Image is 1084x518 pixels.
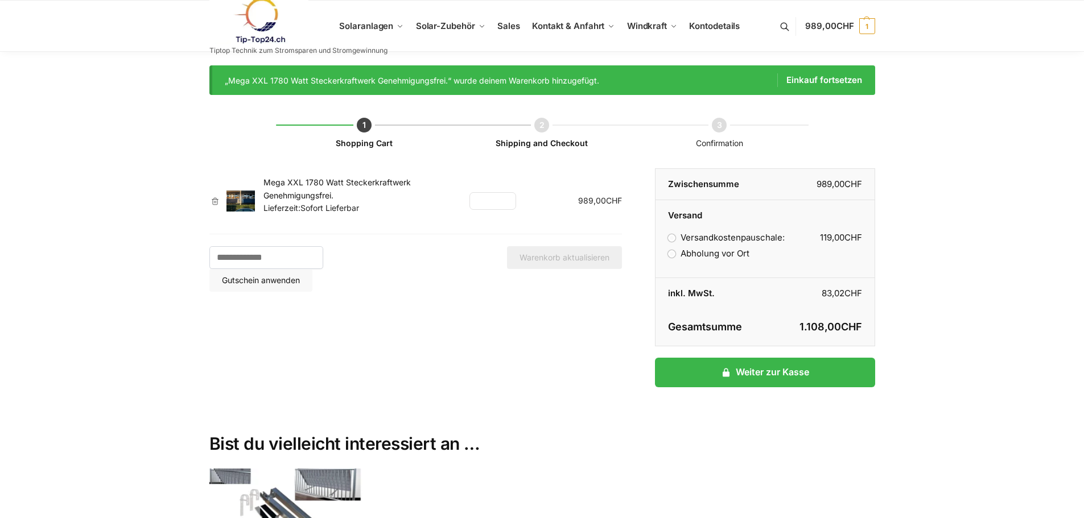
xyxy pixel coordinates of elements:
th: Zwischensumme [656,169,765,200]
th: inkl. MwSt. [656,278,765,309]
a: Einkauf fortsetzen [777,73,862,87]
span: Confirmation [696,138,743,148]
button: Warenkorb aktualisieren [507,246,622,269]
bdi: 989,00 [578,196,622,205]
label: Abholung vor Ort [668,248,749,259]
span: CHF [606,196,622,205]
bdi: 119,00 [820,232,862,243]
th: Versand [656,200,874,222]
a: Kontodetails [685,1,744,52]
a: Solar-Zubehör [411,1,490,52]
input: Produktmenge [486,194,500,208]
a: Mega XXL 1780 Watt Steckerkraftwerk Genehmigungsfrei. [263,177,411,200]
a: Weiter zur Kasse [655,358,875,387]
a: Shopping Cart [336,138,393,148]
span: CHF [841,321,862,333]
bdi: 1.108,00 [799,321,862,333]
a: Kontakt & Anfahrt [527,1,620,52]
div: „Mega XXL 1780 Watt Steckerkraftwerk Genehmigungsfrei.“ wurde deinem Warenkorb hinzugefügt. [225,73,862,87]
img: Warenkorb 1 [226,190,255,212]
bdi: 83,02 [822,288,862,299]
label: Versandkostenpauschale: [668,232,784,243]
h2: Bist du vielleicht interessiert an … [209,433,875,455]
span: Kontakt & Anfahrt [532,20,604,31]
a: Shipping and Checkout [496,138,588,148]
a: Sales [493,1,525,52]
span: CHF [844,288,862,299]
span: 1 [859,18,875,34]
span: Lieferzeit: [263,203,359,213]
button: Gutschein anwenden [209,269,312,292]
span: Windkraft [627,20,667,31]
span: Sofort Lieferbar [300,203,359,213]
span: CHF [836,20,854,31]
span: 989,00 [805,20,854,31]
span: Sales [497,20,520,31]
th: Gesamtsumme [656,309,765,346]
a: Windkraft [623,1,682,52]
span: CHF [844,179,862,189]
span: Solar-Zubehör [416,20,475,31]
a: 989,00CHF 1 [805,9,875,43]
bdi: 989,00 [817,179,862,189]
span: CHF [844,232,862,243]
p: Tiptop Technik zum Stromsparen und Stromgewinnung [209,47,388,54]
span: Kontodetails [689,20,740,31]
a: Mega XXL 1780 Watt Steckerkraftwerk Genehmigungsfrei. aus dem Warenkorb entfernen [209,197,221,205]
